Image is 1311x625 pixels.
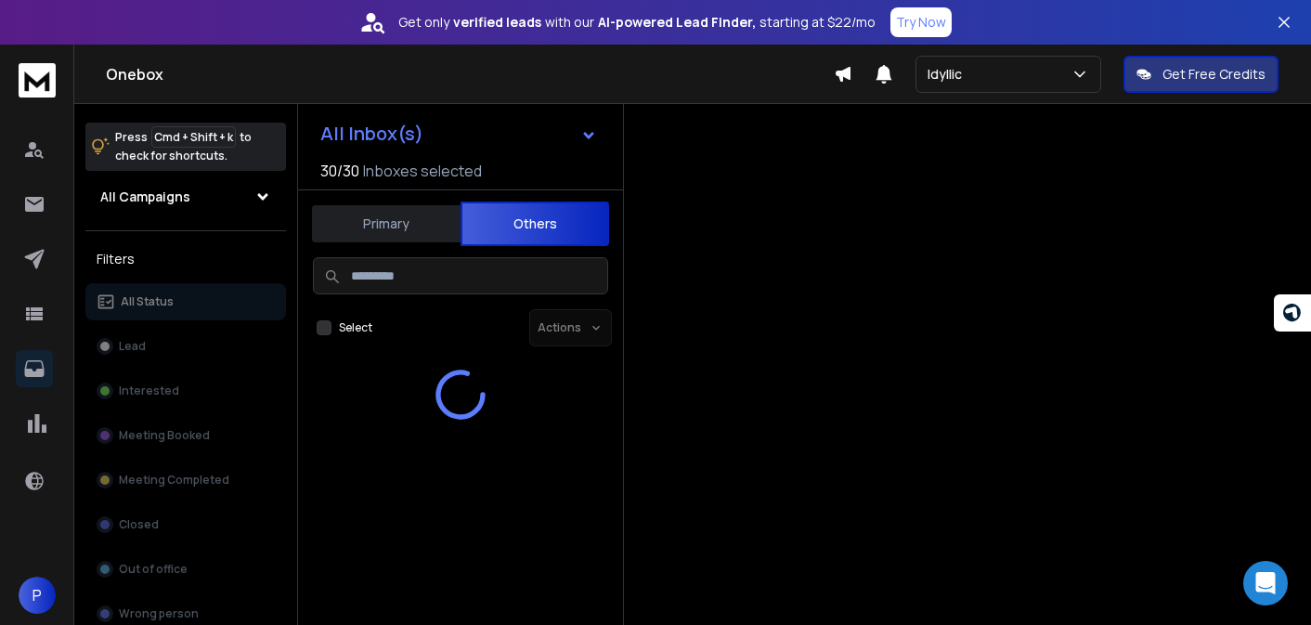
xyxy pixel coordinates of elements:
[890,7,952,37] button: Try Now
[1162,65,1266,84] p: Get Free Credits
[320,124,423,143] h1: All Inbox(s)
[339,320,372,335] label: Select
[19,577,56,614] button: P
[461,202,609,246] button: Others
[598,13,756,32] strong: AI-powered Lead Finder,
[320,160,359,182] span: 30 / 30
[453,13,541,32] strong: verified leads
[151,126,236,148] span: Cmd + Shift + k
[928,65,969,84] p: Idyllic
[106,63,834,85] h1: Onebox
[305,115,612,152] button: All Inbox(s)
[85,246,286,272] h3: Filters
[85,178,286,215] button: All Campaigns
[1243,561,1288,605] div: Open Intercom Messenger
[398,13,876,32] p: Get only with our starting at $22/mo
[312,203,461,244] button: Primary
[896,13,946,32] p: Try Now
[19,63,56,98] img: logo
[363,160,482,182] h3: Inboxes selected
[115,128,252,165] p: Press to check for shortcuts.
[1123,56,1279,93] button: Get Free Credits
[100,188,190,206] h1: All Campaigns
